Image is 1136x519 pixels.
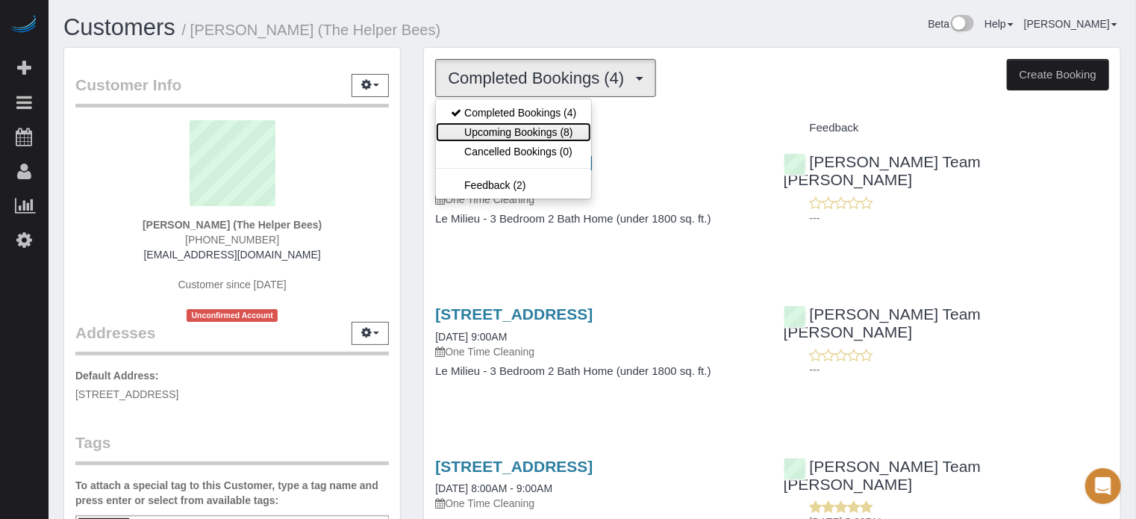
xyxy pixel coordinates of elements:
[435,59,656,97] button: Completed Bookings (4)
[435,482,552,494] a: [DATE] 8:00AM - 9:00AM
[187,309,278,322] span: Unconfirmed Account
[436,142,591,161] a: Cancelled Bookings (0)
[435,496,761,511] p: One Time Cleaning
[436,122,591,142] a: Upcoming Bookings (8)
[144,249,321,261] a: [EMAIL_ADDRESS][DOMAIN_NAME]
[810,362,1109,377] p: ---
[436,175,591,195] a: Feedback (2)
[435,344,761,359] p: One Time Cleaning
[1024,18,1117,30] a: [PERSON_NAME]
[810,211,1109,226] p: ---
[1007,59,1109,90] button: Create Booking
[928,18,974,30] a: Beta
[436,103,591,122] a: Completed Bookings (4)
[435,331,507,343] a: [DATE] 9:00AM
[448,69,631,87] span: Completed Bookings (4)
[435,458,593,475] a: [STREET_ADDRESS]
[75,478,389,508] label: To attach a special tag to this Customer, type a tag name and press enter or select from availabl...
[435,122,761,134] h4: Service
[435,305,593,323] a: [STREET_ADDRESS]
[984,18,1014,30] a: Help
[784,153,981,188] a: [PERSON_NAME] Team [PERSON_NAME]
[75,432,389,465] legend: Tags
[435,192,761,207] p: One Time Cleaning
[9,15,39,36] img: Automaid Logo
[1085,468,1121,504] div: Open Intercom Messenger
[784,122,1109,134] h4: Feedback
[949,15,974,34] img: New interface
[75,368,159,383] label: Default Address:
[75,388,178,400] span: [STREET_ADDRESS]
[784,458,981,493] a: [PERSON_NAME] Team [PERSON_NAME]
[63,14,175,40] a: Customers
[784,305,981,341] a: [PERSON_NAME] Team [PERSON_NAME]
[75,74,389,108] legend: Customer Info
[182,22,441,38] small: / [PERSON_NAME] (The Helper Bees)
[143,219,322,231] strong: [PERSON_NAME] (The Helper Bees)
[435,365,761,378] h4: Le Milieu - 3 Bedroom 2 Bath Home (under 1800 sq. ft.)
[435,213,761,226] h4: Le Milieu - 3 Bedroom 2 Bath Home (under 1800 sq. ft.)
[185,234,279,246] span: [PHONE_NUMBER]
[178,279,287,290] span: Customer since [DATE]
